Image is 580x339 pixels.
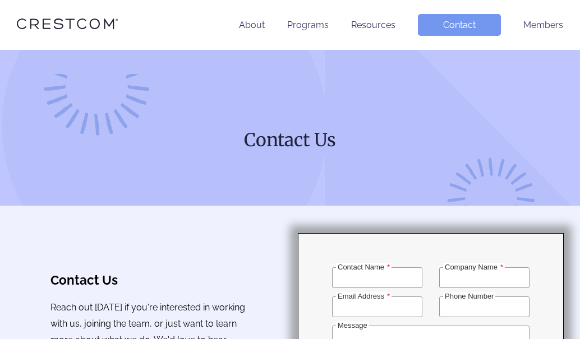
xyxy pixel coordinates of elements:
label: Contact Name [336,263,392,271]
a: About [239,20,265,30]
label: Email Address [336,292,392,300]
label: Company Name [443,263,505,271]
label: Message [336,321,369,329]
h1: Contact Us [76,128,505,152]
a: Contact [418,14,501,36]
a: Programs [287,20,329,30]
label: Phone Number [443,292,495,300]
a: Members [523,20,563,30]
a: Resources [351,20,395,30]
h3: Contact Us [50,273,248,287]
